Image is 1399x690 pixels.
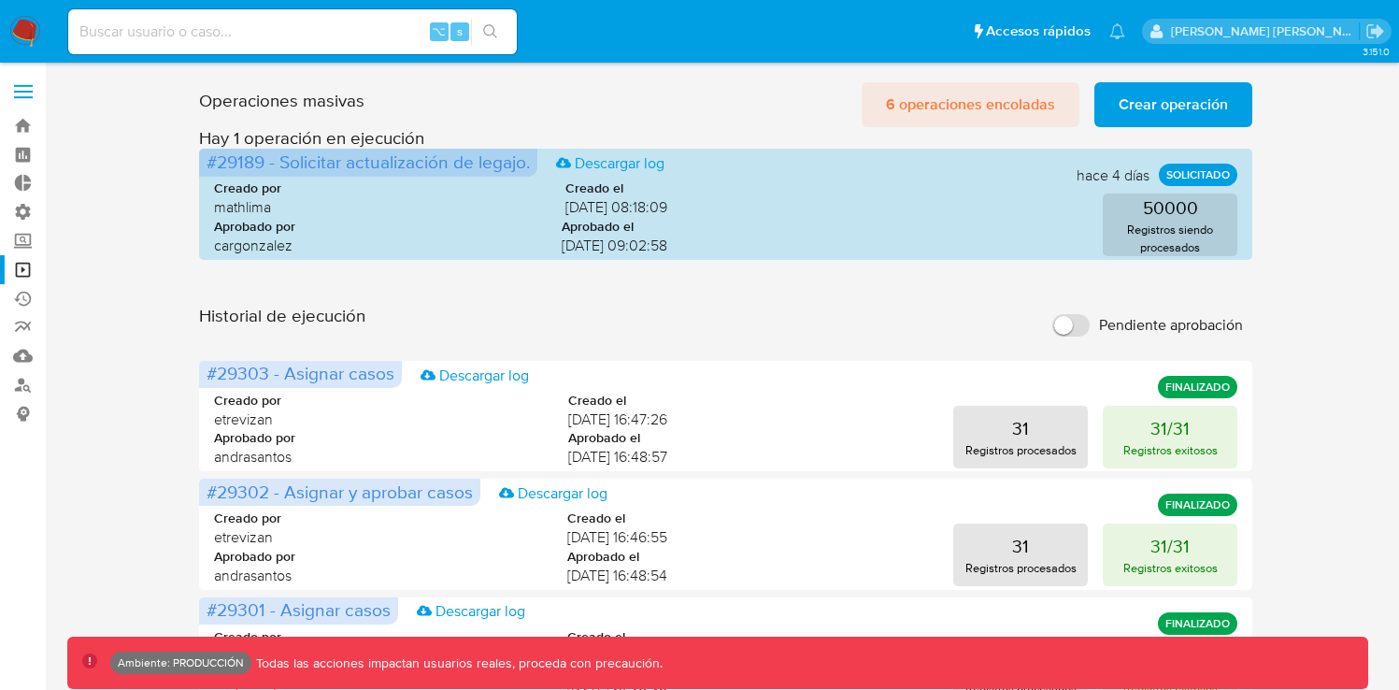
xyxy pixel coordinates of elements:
[118,659,244,667] p: Ambiente: PRODUCCIÓN
[457,22,463,40] span: s
[68,20,517,44] input: Buscar usuario o caso...
[432,22,446,40] span: ⌥
[251,654,663,672] p: Todas las acciones impactan usuarios reales, proceda con precaución.
[471,19,509,45] button: search-icon
[1365,22,1385,41] a: Salir
[1109,23,1125,39] a: Notificaciones
[986,22,1091,41] span: Accesos rápidos
[1171,22,1360,40] p: elkin.mantilla@mercadolibre.com.co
